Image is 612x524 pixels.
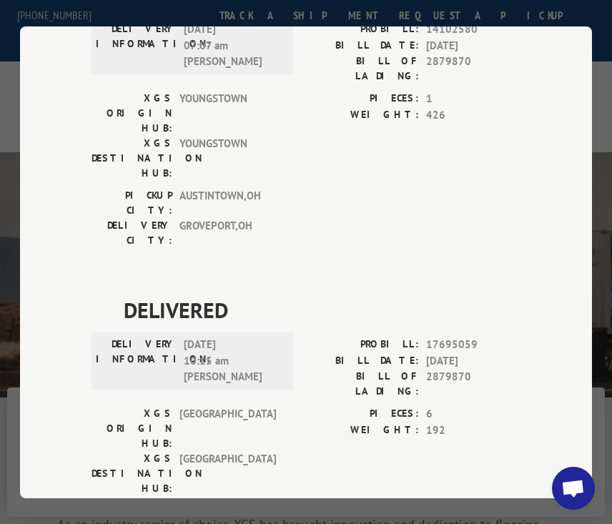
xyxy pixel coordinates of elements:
[179,136,276,181] span: YOUNGSTOWN
[179,451,276,496] span: [GEOGRAPHIC_DATA]
[552,467,595,510] div: Open chat
[426,107,520,123] span: 426
[92,406,172,451] label: XGS ORIGIN HUB:
[306,369,419,399] label: BILL OF LADING:
[306,91,419,107] label: PIECES:
[306,54,419,84] label: BILL OF LADING:
[306,37,419,54] label: BILL DATE:
[426,369,520,399] span: 2879870
[96,21,177,70] label: DELIVERY INFORMATION:
[124,294,520,326] span: DELIVERED
[426,21,520,38] span: 14102580
[184,21,280,70] span: [DATE] 07:07 am [PERSON_NAME]
[306,337,419,353] label: PROBILL:
[426,91,520,107] span: 1
[92,91,172,136] label: XGS ORIGIN HUB:
[426,54,520,84] span: 2879870
[92,451,172,496] label: XGS DESTINATION HUB:
[426,337,520,353] span: 17695059
[306,406,419,422] label: PIECES:
[306,107,419,123] label: WEIGHT:
[179,188,276,218] span: AUSTINTOWN , OH
[179,218,276,248] span: GROVEPORT , OH
[426,422,520,438] span: 192
[92,188,172,218] label: PICKUP CITY:
[426,352,520,369] span: [DATE]
[306,422,419,438] label: WEIGHT:
[184,337,280,385] span: [DATE] 10:15 am [PERSON_NAME]
[179,406,276,451] span: [GEOGRAPHIC_DATA]
[179,91,276,136] span: YOUNGSTOWN
[306,21,419,38] label: PROBILL:
[426,37,520,54] span: [DATE]
[92,136,172,181] label: XGS DESTINATION HUB:
[426,406,520,422] span: 6
[92,218,172,248] label: DELIVERY CITY:
[96,337,177,385] label: DELIVERY INFORMATION:
[306,352,419,369] label: BILL DATE:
